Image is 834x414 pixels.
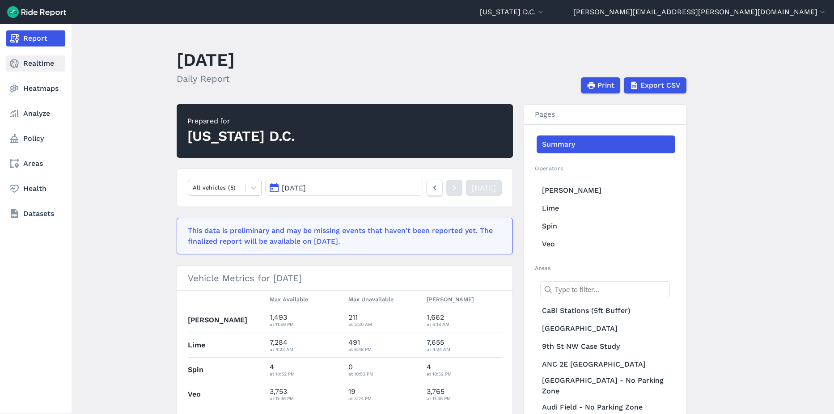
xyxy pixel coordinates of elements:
[6,80,65,97] a: Heatmaps
[177,72,235,85] h2: Daily Report
[270,362,341,378] div: 4
[348,337,420,353] div: 491
[270,294,308,305] button: Max Available
[466,180,502,196] a: [DATE]
[348,362,420,378] div: 0
[537,135,675,153] a: Summary
[177,47,235,72] h1: [DATE]
[537,235,675,253] a: Veo
[187,127,295,146] div: [US_STATE] D.C.
[188,225,496,247] div: This data is preliminary and may be missing events that haven't been reported yet. The finalized ...
[524,105,686,125] h3: Pages
[537,199,675,217] a: Lime
[188,357,267,382] th: Spin
[188,308,267,333] th: [PERSON_NAME]
[581,77,620,93] button: Print
[6,181,65,197] a: Health
[427,294,474,305] button: [PERSON_NAME]
[427,345,502,353] div: at 4:24 AM
[427,337,502,353] div: 7,655
[427,312,502,328] div: 1,662
[537,320,675,338] a: [GEOGRAPHIC_DATA]
[282,184,306,192] span: [DATE]
[480,7,545,17] button: [US_STATE] D.C.
[187,116,295,127] div: Prepared for
[348,294,394,305] button: Max Unavailable
[6,106,65,122] a: Analyze
[188,382,267,406] th: Veo
[348,345,420,353] div: at 6:48 PM
[7,6,66,18] img: Ride Report
[427,320,502,328] div: at 5:18 AM
[640,80,681,91] span: Export CSV
[427,386,502,402] div: 3,765
[270,386,341,402] div: 3,753
[6,206,65,222] a: Datasets
[6,55,65,72] a: Realtime
[348,370,420,378] div: at 10:53 PM
[597,80,614,91] span: Print
[537,338,675,355] a: 9th St NW Case Study
[348,312,420,328] div: 211
[348,294,394,303] span: Max Unavailable
[535,264,675,272] h2: Areas
[537,355,675,373] a: ANC 2E [GEOGRAPHIC_DATA]
[348,386,420,402] div: 19
[427,394,502,402] div: at 11:46 PM
[427,370,502,378] div: at 10:52 PM
[265,180,423,196] button: [DATE]
[6,131,65,147] a: Policy
[348,320,420,328] div: at 2:30 AM
[537,373,675,398] a: [GEOGRAPHIC_DATA] - No Parking Zone
[270,345,341,353] div: at 4:23 AM
[573,7,827,17] button: [PERSON_NAME][EMAIL_ADDRESS][PERSON_NAME][DOMAIN_NAME]
[177,266,512,291] h3: Vehicle Metrics for [DATE]
[427,362,502,378] div: 4
[270,394,341,402] div: at 11:46 PM
[270,370,341,378] div: at 10:52 PM
[537,217,675,235] a: Spin
[188,333,267,357] th: Lime
[6,156,65,172] a: Areas
[427,294,474,303] span: [PERSON_NAME]
[535,164,675,173] h2: Operators
[6,30,65,46] a: Report
[270,294,308,303] span: Max Available
[270,337,341,353] div: 7,284
[537,182,675,199] a: [PERSON_NAME]
[537,302,675,320] a: CaBi Stations (5ft Buffer)
[540,281,670,297] input: Type to filter...
[348,394,420,402] div: at 3:24 PM
[624,77,686,93] button: Export CSV
[270,312,341,328] div: 1,493
[270,320,341,328] div: at 11:59 PM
